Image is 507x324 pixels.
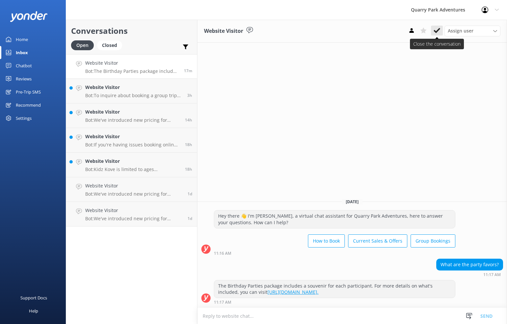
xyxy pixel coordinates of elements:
div: Sep 12 2025 11:17am (UTC -07:00) America/Tijuana [436,272,503,277]
h4: Website Visitor [85,182,183,189]
div: Sep 12 2025 11:16am (UTC -07:00) America/Tijuana [214,251,455,255]
span: Sep 10 2025 09:37pm (UTC -07:00) America/Tijuana [188,216,192,221]
div: Home [16,33,28,46]
a: Website VisitorBot:We've introduced new pricing for adventures now through [DATE]! These HUGE dis... [66,202,197,227]
a: Website VisitorBot:The Birthday Parties package includes a souvenir for each participant. For mor... [66,54,197,79]
strong: 11:17 AM [483,273,501,277]
div: Assign User [444,26,500,36]
p: Bot: If you're having issues booking online, please contact the team at [PHONE_NUMBER] or email [... [85,142,180,148]
div: Inbox [16,46,28,59]
div: Help [29,304,38,317]
div: Support Docs [20,291,47,304]
h4: Website Visitor [85,133,180,140]
p: Bot: The Birthday Parties package includes a souvenir for each participant. For more details on w... [85,68,179,74]
div: Recommend [16,98,41,112]
a: [URL][DOMAIN_NAME]. [267,289,318,295]
h4: Website Visitor [85,84,182,91]
h3: Website Visitor [204,27,243,35]
h2: Conversations [71,25,192,37]
div: Sep 12 2025 11:17am (UTC -07:00) America/Tijuana [214,300,455,304]
div: Reviews [16,72,32,85]
button: How to Book [308,234,345,248]
div: Hey there 👋 I'm [PERSON_NAME], a virtual chat assistant for Quarry Park Adventures, here to answe... [214,210,455,228]
p: Bot: We've introduced new pricing for adventures now through [DATE]! These HUGE discounts and a N... [85,117,180,123]
a: Website VisitorBot:We've introduced new pricing for adventures now through [DATE]! These HUGE dis... [66,103,197,128]
h4: Website Visitor [85,158,180,165]
h4: Website Visitor [85,108,180,116]
span: Sep 12 2025 11:17am (UTC -07:00) America/Tijuana [184,68,192,74]
p: Bot: Kidz Kove is limited to ages [DEMOGRAPHIC_DATA], and children must be at least [DEMOGRAPHIC_... [85,166,180,172]
span: Sep 12 2025 08:07am (UTC -07:00) America/Tijuana [187,93,192,98]
a: Website VisitorBot:We've introduced new pricing for adventures now through [DATE]! These HUGE dis... [66,177,197,202]
div: Settings [16,112,32,125]
img: yonder-white-logo.png [10,11,48,22]
strong: 11:17 AM [214,300,231,304]
span: Sep 11 2025 04:46pm (UTC -07:00) America/Tijuana [185,166,192,172]
div: The Birthday Parties package includes a souvenir for each participant. For more details on what's... [214,280,455,298]
a: Website VisitorBot:If you're having issues booking online, please contact the team at [PHONE_NUMB... [66,128,197,153]
div: Pre-Trip SMS [16,85,41,98]
span: Sep 11 2025 04:48pm (UTC -07:00) America/Tijuana [185,142,192,147]
p: Bot: To inquire about booking a group trip at [GEOGRAPHIC_DATA] Adventures, please use the Inquir... [85,93,182,98]
button: Current Sales & Offers [348,234,407,248]
div: What are the party favors? [437,259,503,270]
h4: Website Visitor [85,207,183,214]
button: Group Bookings [411,234,455,248]
p: Bot: We've introduced new pricing for adventures now through [DATE]! These HUGE discounts and a N... [85,191,183,197]
a: Open [71,41,97,49]
p: Bot: We've introduced new pricing for adventures now through [DATE]! These HUGE discounts and a N... [85,216,183,222]
a: Website VisitorBot:Kidz Kove is limited to ages [DEMOGRAPHIC_DATA], and children must be at least... [66,153,197,177]
div: Closed [97,40,122,50]
span: Sep 11 2025 08:38pm (UTC -07:00) America/Tijuana [185,117,192,123]
span: [DATE] [342,199,363,205]
span: Sep 11 2025 08:29am (UTC -07:00) America/Tijuana [188,191,192,197]
h4: Website Visitor [85,59,179,67]
div: Open [71,40,94,50]
strong: 11:16 AM [214,251,231,255]
span: Assign user [448,27,473,34]
a: Closed [97,41,125,49]
a: Website VisitorBot:To inquire about booking a group trip at [GEOGRAPHIC_DATA] Adventures, please ... [66,79,197,103]
div: Chatbot [16,59,32,72]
